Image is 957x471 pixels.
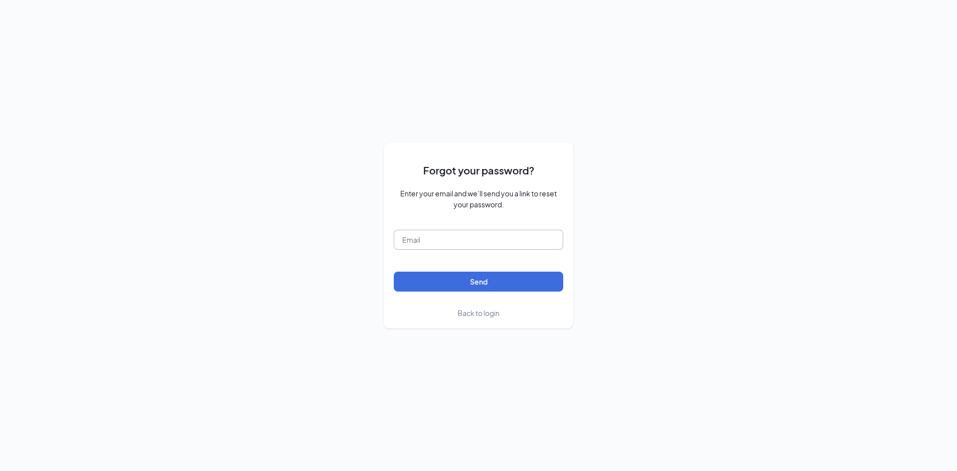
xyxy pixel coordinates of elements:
[394,230,563,250] input: Email
[458,309,499,317] span: Back to login
[458,308,499,318] a: Back to login
[423,162,534,178] span: Forgot your password?
[394,272,563,292] button: Send
[394,188,563,210] span: Enter your email and we’ll send you a link to reset your password.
